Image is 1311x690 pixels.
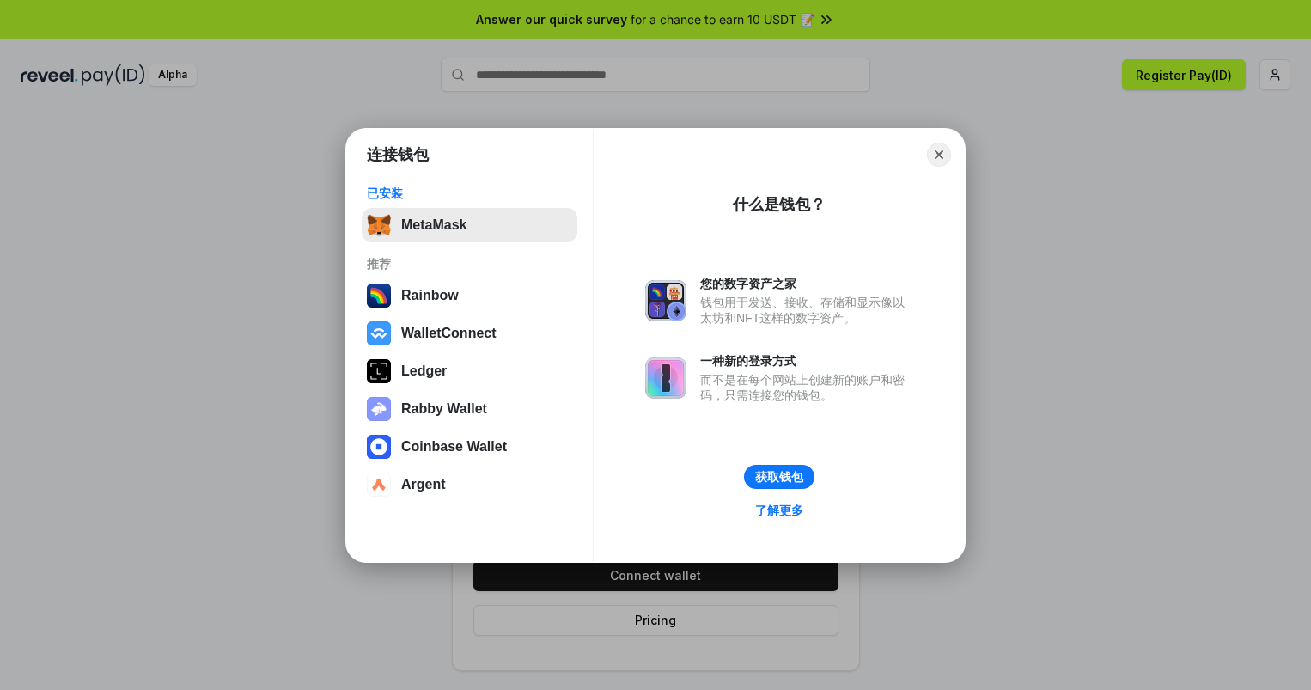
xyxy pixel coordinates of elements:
img: svg+xml,%3Csvg%20xmlns%3D%22http%3A%2F%2Fwww.w3.org%2F2000%2Fsvg%22%20fill%3D%22none%22%20viewBox... [645,357,686,399]
div: Ledger [401,363,447,379]
a: 了解更多 [745,499,814,522]
img: svg+xml,%3Csvg%20xmlns%3D%22http%3A%2F%2Fwww.w3.org%2F2000%2Fsvg%22%20fill%3D%22none%22%20viewBox... [367,397,391,421]
div: Rabby Wallet [401,401,487,417]
img: svg+xml,%3Csvg%20width%3D%2228%22%20height%3D%2228%22%20viewBox%3D%220%200%2028%2028%22%20fill%3D... [367,473,391,497]
button: Ledger [362,354,577,388]
button: MetaMask [362,208,577,242]
div: 您的数字资产之家 [700,276,913,291]
button: Rainbow [362,278,577,313]
div: MetaMask [401,217,466,233]
div: Argent [401,477,446,492]
button: 获取钱包 [744,465,814,489]
button: Coinbase Wallet [362,430,577,464]
img: svg+xml,%3Csvg%20width%3D%22120%22%20height%3D%22120%22%20viewBox%3D%220%200%20120%20120%22%20fil... [367,284,391,308]
img: svg+xml,%3Csvg%20xmlns%3D%22http%3A%2F%2Fwww.w3.org%2F2000%2Fsvg%22%20fill%3D%22none%22%20viewBox... [645,280,686,321]
div: 获取钱包 [755,469,803,485]
div: 而不是在每个网站上创建新的账户和密码，只需连接您的钱包。 [700,372,913,403]
button: Argent [362,467,577,502]
h1: 连接钱包 [367,144,429,165]
img: svg+xml,%3Csvg%20width%3D%2228%22%20height%3D%2228%22%20viewBox%3D%220%200%2028%2028%22%20fill%3D... [367,321,391,345]
img: svg+xml,%3Csvg%20xmlns%3D%22http%3A%2F%2Fwww.w3.org%2F2000%2Fsvg%22%20width%3D%2228%22%20height%3... [367,359,391,383]
div: 一种新的登录方式 [700,353,913,369]
img: svg+xml,%3Csvg%20width%3D%2228%22%20height%3D%2228%22%20viewBox%3D%220%200%2028%2028%22%20fill%3D... [367,435,391,459]
div: Rainbow [401,288,459,303]
div: 推荐 [367,256,572,272]
div: WalletConnect [401,326,497,341]
div: 什么是钱包？ [733,194,826,215]
div: 已安装 [367,186,572,201]
button: WalletConnect [362,316,577,351]
div: 了解更多 [755,503,803,518]
div: Coinbase Wallet [401,439,507,455]
img: svg+xml,%3Csvg%20fill%3D%22none%22%20height%3D%2233%22%20viewBox%3D%220%200%2035%2033%22%20width%... [367,213,391,237]
button: Rabby Wallet [362,392,577,426]
div: 钱包用于发送、接收、存储和显示像以太坊和NFT这样的数字资产。 [700,295,913,326]
button: Close [927,143,951,167]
